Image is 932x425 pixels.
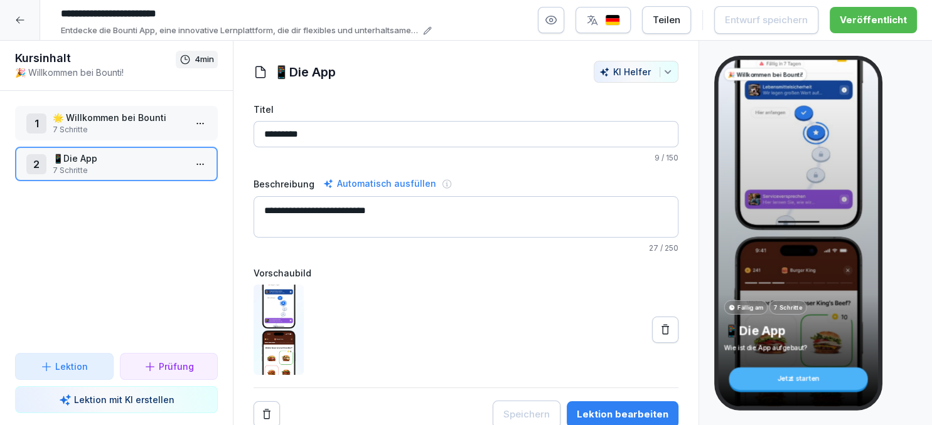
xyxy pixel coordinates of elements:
[729,367,867,390] div: Jetzt starten
[26,154,46,174] div: 2
[642,6,691,34] button: Teilen
[840,13,907,27] div: Veröffentlicht
[724,322,872,338] p: 📱Die App
[724,343,872,352] p: Wie ist die App aufgebaut?
[26,113,46,134] div: 1
[605,14,620,26] img: de.svg
[120,353,218,380] button: Prüfung
[53,152,185,165] p: 📱Die App
[195,53,214,66] p: 4 min
[649,243,658,253] span: 27
[830,7,917,33] button: Veröffentlicht
[15,66,176,79] p: 🎉 Willkommen bei Bounti!
[274,63,336,81] h1: 📱Die App
[53,124,185,135] p: 7 Schritte
[61,24,419,37] p: Entdecke die Bounti App, eine innovative Lernplattform, die dir flexibles und unterhaltsames Lern...
[254,103,678,116] label: Titel
[254,152,678,164] p: / 150
[773,303,801,312] p: 7 Schritte
[15,353,114,380] button: Lektion
[737,303,763,312] p: Fällig am
[74,393,174,406] p: Lektion mit KI erstellen
[577,407,668,421] div: Lektion bearbeiten
[53,165,185,176] p: 7 Schritte
[254,285,304,375] img: j3v1fboaoivw2n6l03r2e5y3.png
[15,51,176,66] h1: Kursinhalt
[503,407,550,421] div: Speichern
[321,176,439,191] div: Automatisch ausfüllen
[254,243,678,254] p: / 250
[15,147,218,181] div: 2📱Die App7 Schritte
[599,66,673,77] div: KI Helfer
[159,360,194,373] p: Prüfung
[15,106,218,140] div: 1🌟 Willkommen bei Bounti7 Schritte
[653,13,680,27] div: Teilen
[254,177,314,191] label: Beschreibung
[725,13,808,27] div: Entwurf speichern
[53,111,185,124] p: 🌟 Willkommen bei Bounti
[714,6,818,34] button: Entwurf speichern
[254,266,678,280] label: Vorschaubild
[55,360,88,373] p: Lektion
[594,61,678,83] button: KI Helfer
[15,386,218,413] button: Lektion mit KI erstellen
[727,70,803,79] p: 🎉 Willkommen bei Bounti!
[655,153,660,162] span: 9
